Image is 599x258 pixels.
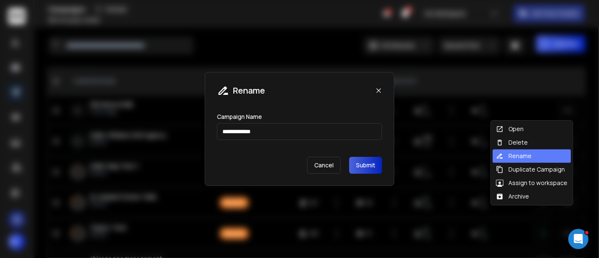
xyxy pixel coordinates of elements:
div: Delete [496,138,528,147]
div: Rename [496,152,532,160]
p: Cancel [307,157,341,174]
div: Open [496,125,524,133]
div: Archive [496,192,529,201]
iframe: Intercom live chat [568,229,588,249]
h1: Rename [233,85,265,97]
div: Assign to workspace [496,179,567,187]
div: Duplicate Campaign [496,165,565,174]
label: Campaign Name [217,114,262,120]
button: Submit [349,157,382,174]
